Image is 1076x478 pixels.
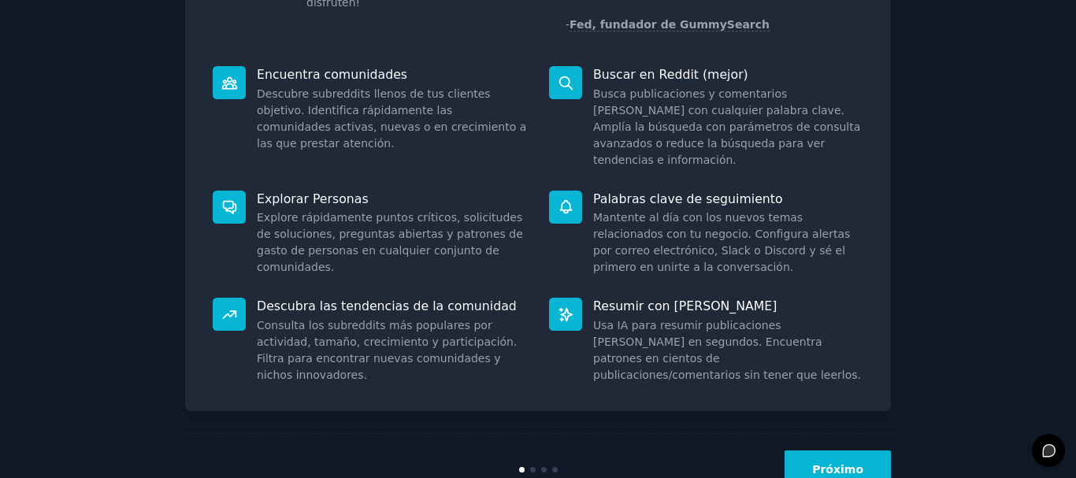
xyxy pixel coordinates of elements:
font: Próximo [812,463,863,476]
font: Mantente al día con los nuevos temas relacionados con tu negocio. Configura alertas por correo el... [593,211,850,273]
font: Buscar en Reddit (mejor) [593,67,748,82]
font: Descubra las tendencias de la comunidad [257,298,517,313]
font: - [566,18,570,31]
font: Consulta los subreddits más populares por actividad, tamaño, crecimiento y participación. Filtra ... [257,319,517,381]
font: Encuentra comunidades [257,67,407,82]
font: Resumir con [PERSON_NAME] [593,298,777,313]
font: Usa IA para resumir publicaciones [PERSON_NAME] en segundos. Encuentra patrones en cientos de pub... [593,319,861,381]
font: Palabras clave de seguimiento [593,191,783,206]
a: Fed, fundador de GummySearch [570,18,770,31]
font: Explore rápidamente puntos críticos, solicitudes de soluciones, preguntas abiertas y patrones de ... [257,211,523,273]
font: Descubre subreddits llenos de tus clientes objetivo. Identifica rápidamente las comunidades activ... [257,87,526,150]
font: Busca publicaciones y comentarios [PERSON_NAME] con cualquier palabra clave. Amplía la búsqueda c... [593,87,860,166]
font: Explorar Personas [257,191,369,206]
